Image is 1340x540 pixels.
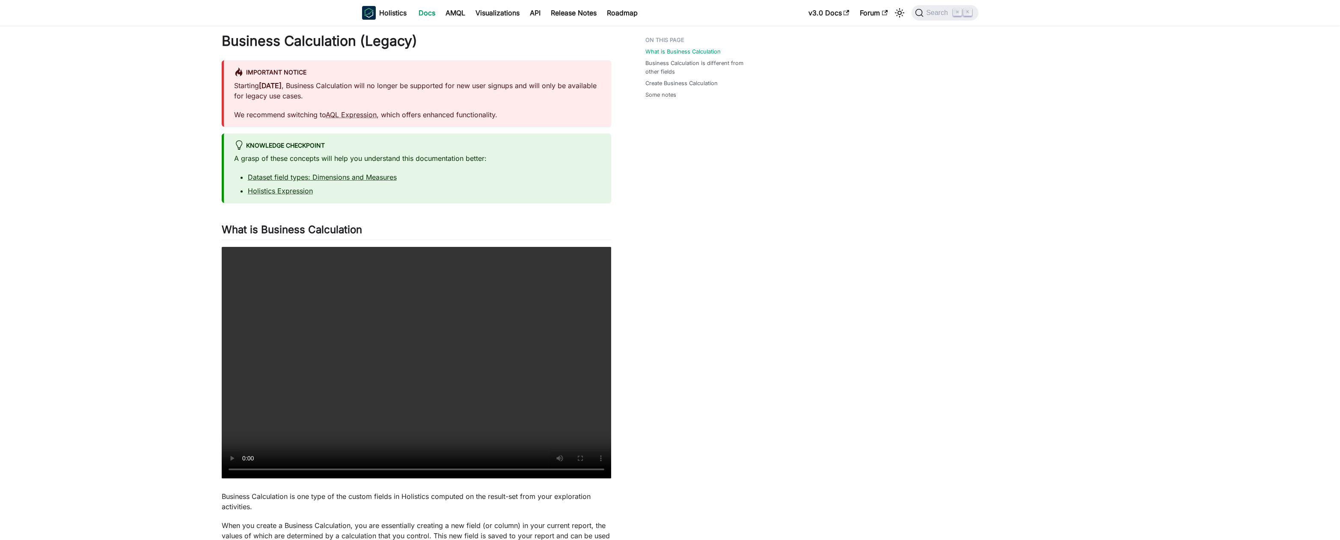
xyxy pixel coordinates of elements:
a: Forum [855,6,893,20]
a: Some notes [645,91,676,99]
p: Business Calculation is one type of the custom fields in Holistics computed on the result-set fro... [222,491,611,512]
a: What is Business Calculation [645,47,721,56]
h2: What is Business Calculation [222,223,611,240]
a: Create Business Calculation [645,79,718,87]
a: AQL Expression [326,110,377,119]
a: Holistics Expression [248,187,313,195]
kbd: K [963,9,972,16]
img: Holistics [362,6,376,20]
button: Switch between dark and light mode (currently light mode) [893,6,906,20]
video: Your browser does not support embedding video, but you can . [222,247,611,479]
a: HolisticsHolistics [362,6,407,20]
a: API [525,6,546,20]
p: We recommend switching to , which offers enhanced functionality. [234,110,601,120]
div: Knowledge Checkpoint [234,140,601,151]
a: Roadmap [602,6,643,20]
a: Release Notes [546,6,602,20]
p: Starting , Business Calculation will no longer be supported for new user signups and will only be... [234,80,601,101]
a: Business Calculation is different from other fields [645,59,756,75]
h1: Business Calculation (Legacy) [222,33,611,50]
a: Visualizations [470,6,525,20]
a: v3.0 Docs [803,6,855,20]
div: Important Notice [234,67,601,78]
strong: [DATE] [259,81,282,90]
a: Docs [413,6,440,20]
b: Holistics [379,8,407,18]
kbd: ⌘ [953,9,962,16]
span: Search [924,9,953,17]
button: Search (Command+K) [912,5,978,21]
a: AMQL [440,6,470,20]
a: Dataset field types: Dimensions and Measures [248,173,397,181]
p: A grasp of these concepts will help you understand this documentation better: [234,153,601,163]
